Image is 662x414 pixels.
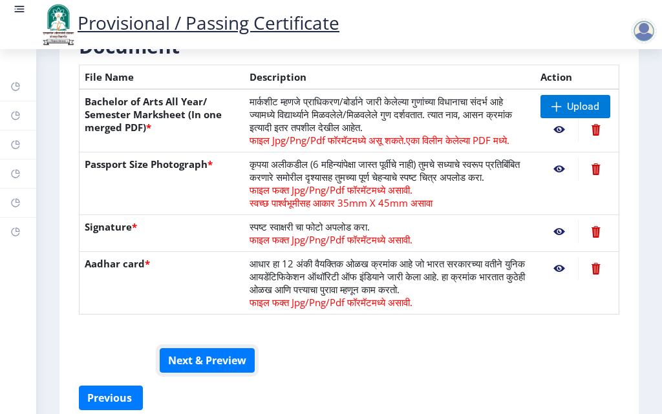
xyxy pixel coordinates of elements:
[250,134,406,147] span: फाइल Jpg/Png/Pdf फॉरमॅटमध्ये असू शकते.
[567,100,599,113] span: Upload
[535,65,619,90] th: Action
[80,152,245,215] th: Passport Size Photograph
[244,215,535,252] td: स्पष्ट स्वाक्षरी चा फोटो अपलोड करा.
[578,158,614,181] nb-action: Delete File
[244,89,535,152] td: मार्कशीट म्हणजे प्राधिकरण/बोर्डाने जारी केलेल्या गुणांच्या विधानाचा संदर्भ आहे ज्यामध्ये विद्यार्...
[578,118,614,141] nb-action: Delete File
[578,220,614,243] nb-action: Delete File
[540,220,578,243] nb-action: View File
[578,257,614,280] nb-action: Delete File
[39,3,78,47] img: logo
[250,196,432,209] span: स्वच्छ पार्श्वभूमीसह आकार 35mm X 45mm असावा
[244,152,535,215] td: कृपया अलीकडील (6 महिन्यांपेक्षा जास्त पूर्वीचे नाही) तुमचे सध्याचे स्वरूप प्रतिबिंबित करणारे समोर...
[250,296,412,309] span: फाइल फक्त Jpg/Png/Pdf फॉरमॅटमध्ये असावी.
[160,348,255,373] button: Next & Preview
[244,252,535,315] td: आधार हा 12 अंकी वैयक्तिक ओळख क्रमांक आहे जो भारत सरकारच्या वतीने युनिक आयडेंटिफिकेशन ऑथॉरिटी ऑफ इ...
[79,386,143,410] button: Previous ‍
[250,233,412,246] span: फाइल फक्त Jpg/Png/Pdf फॉरमॅटमध्ये असावी.
[80,252,245,315] th: Aadhar card
[244,65,535,90] th: Description
[250,183,412,196] span: फाइल फक्त Jpg/Png/Pdf फॉरमॅटमध्ये असावी.
[540,158,578,181] nb-action: View File
[80,89,245,152] th: Bachelor of Arts All Year/ Semester Marksheet (In one merged PDF)
[540,257,578,280] nb-action: View File
[80,215,245,252] th: Signature
[540,118,578,141] nb-action: View File
[406,134,509,147] span: एका विलीन केलेल्या PDF मध्ये.
[80,65,245,90] th: File Name
[39,10,339,35] a: Provisional / Passing Certificate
